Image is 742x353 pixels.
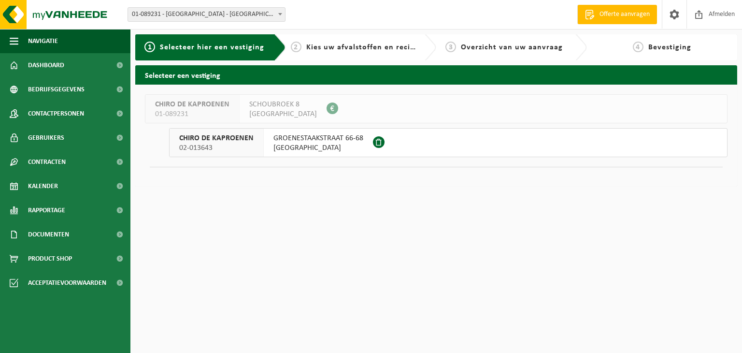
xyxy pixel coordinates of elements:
[577,5,657,24] a: Offerte aanvragen
[28,271,106,295] span: Acceptatievoorwaarden
[128,8,285,21] span: 01-089231 - CHIRO DE KAPROENEN - MARIAKERKE
[160,44,264,51] span: Selecteer hier een vestiging
[128,7,285,22] span: 01-089231 - CHIRO DE KAPROENEN - MARIAKERKE
[249,100,317,109] span: SCHOUBROEK 8
[28,77,85,102] span: Bedrijfsgegevens
[28,150,66,174] span: Contracten
[445,42,456,52] span: 3
[28,247,72,271] span: Product Shop
[155,100,229,109] span: CHIRO DE KAPROENEN
[461,44,563,51] span: Overzicht van uw aanvraag
[28,174,58,198] span: Kalender
[155,109,229,119] span: 01-089231
[291,42,301,52] span: 2
[273,133,363,143] span: GROENESTAAKSTRAAT 66-68
[28,198,65,222] span: Rapportage
[179,133,254,143] span: CHIRO DE KAPROENEN
[179,143,254,153] span: 02-013643
[144,42,155,52] span: 1
[28,53,64,77] span: Dashboard
[249,109,317,119] span: [GEOGRAPHIC_DATA]
[597,10,652,19] span: Offerte aanvragen
[648,44,691,51] span: Bevestiging
[28,102,84,126] span: Contactpersonen
[169,128,728,157] button: CHIRO DE KAPROENEN 02-013643 GROENESTAAKSTRAAT 66-68[GEOGRAPHIC_DATA]
[273,143,363,153] span: [GEOGRAPHIC_DATA]
[28,29,58,53] span: Navigatie
[633,42,643,52] span: 4
[28,222,69,247] span: Documenten
[28,126,64,150] span: Gebruikers
[135,65,737,84] h2: Selecteer een vestiging
[306,44,439,51] span: Kies uw afvalstoffen en recipiënten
